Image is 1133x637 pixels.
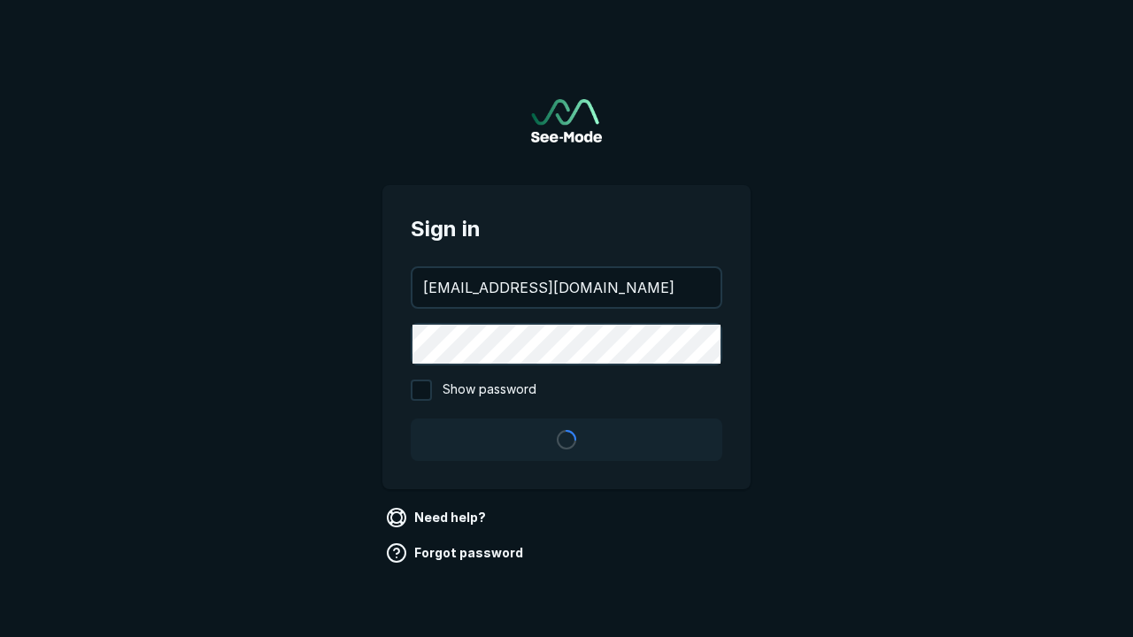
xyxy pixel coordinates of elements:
a: Need help? [382,503,493,532]
img: See-Mode Logo [531,99,602,142]
a: Forgot password [382,539,530,567]
input: your@email.com [412,268,721,307]
span: Show password [443,380,536,401]
span: Sign in [411,213,722,245]
a: Go to sign in [531,99,602,142]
